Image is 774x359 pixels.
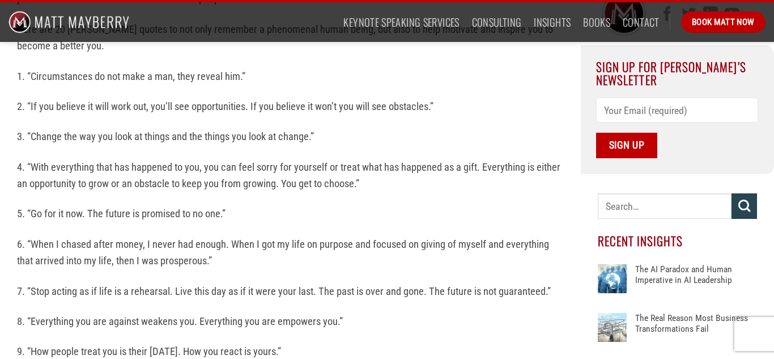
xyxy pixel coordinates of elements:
a: The AI Paradox and Human Imperative in AI Leadership [635,264,757,298]
p: 6. “When I chased after money, I never had enough. When I got my life on purpose and focused on g... [17,236,564,269]
a: Contact [623,12,660,32]
a: The Real Reason Most Business Transformations Fail [635,313,757,347]
p: 7. “Stop acting as if life is a rehearsal. Live this day as if it were your last. The past is ove... [17,283,564,299]
input: Search… [598,193,732,219]
img: Matt Mayberry [8,2,129,42]
form: Contact form [596,98,758,158]
input: Sign Up [596,133,657,158]
a: Keynote Speaking Services [343,12,459,32]
span: Sign Up For [PERSON_NAME]’s Newsletter [596,58,746,88]
p: 8. “Everything you are against weakens you. Everything you are empowers you.” [17,313,564,330]
p: 4. “With everything that has happened to you, you can feel sorry for yourself or treat what has h... [17,159,564,192]
p: 1. “Circumstances do not make a man, they reveal him.” [17,68,564,85]
a: Consulting [472,12,522,32]
a: Insights [534,12,571,32]
span: Book Matt Now [692,15,755,29]
p: 3. “Change the way you look at things and the things you look at change.” [17,128,564,145]
button: Submit [732,193,757,219]
p: 2. “If you believe it will work out, you’ll see opportunities. If you believe it won’t you will s... [17,98,564,115]
a: Books [583,12,610,32]
span: Recent Insights [598,232,683,250]
p: 5. “Go for it now. The future is promised to no one.” [17,205,564,222]
input: Your Email (required) [596,98,758,123]
a: Book Matt Now [681,11,766,33]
